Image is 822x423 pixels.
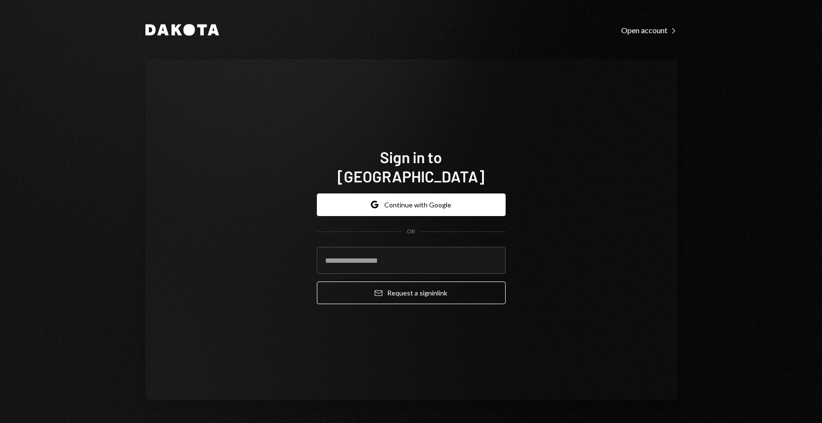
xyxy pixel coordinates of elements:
button: Continue with Google [317,193,506,216]
div: Open account [621,26,677,35]
a: Open account [621,25,677,35]
div: OR [407,228,415,236]
h1: Sign in to [GEOGRAPHIC_DATA] [317,147,506,186]
button: Request a signinlink [317,282,506,304]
